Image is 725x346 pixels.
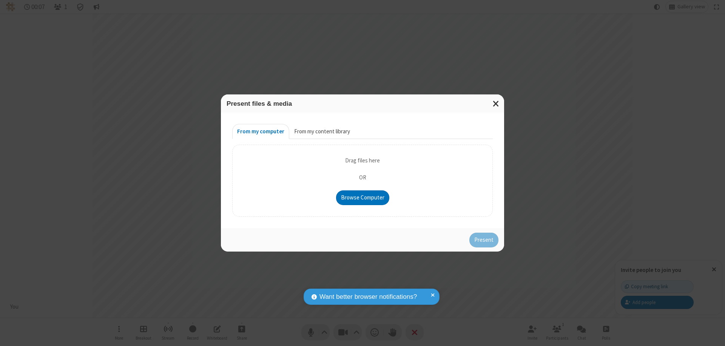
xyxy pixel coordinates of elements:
button: Present [469,233,498,248]
button: From my computer [232,124,289,139]
h3: Present files & media [227,100,498,107]
button: Close modal [488,94,504,113]
button: Browse Computer [336,190,389,205]
button: From my content library [289,124,355,139]
span: Want better browser notifications? [319,292,417,302]
div: Upload Background [232,145,493,217]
